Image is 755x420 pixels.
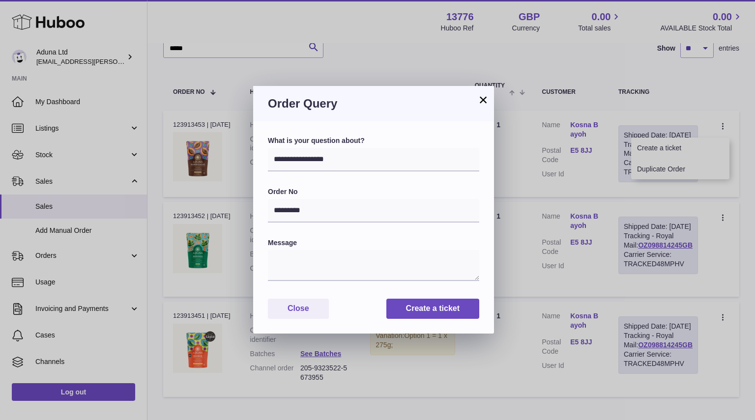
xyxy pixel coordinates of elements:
h3: Order Query [268,96,479,112]
label: Message [268,238,479,248]
label: Order No [268,187,479,196]
label: What is your question about? [268,136,479,145]
button: × [477,94,489,106]
button: Create a ticket [386,299,479,319]
button: Close [268,299,329,319]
